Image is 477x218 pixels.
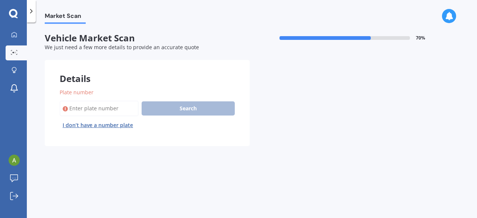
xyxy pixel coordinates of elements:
[416,35,425,41] span: 70 %
[60,101,139,116] input: Enter plate number
[45,44,199,51] span: We just need a few more details to provide an accurate quote
[45,33,250,44] span: Vehicle Market Scan
[45,60,250,82] div: Details
[45,12,86,22] span: Market Scan
[9,155,20,166] img: ACg8ocJGPJ0flMtJMQBHXpOR5yYUdr8g8KSydlPgzc5iqKxU9gM_vg=s96-c
[60,89,94,96] span: Plate number
[60,119,136,131] button: I don’t have a number plate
